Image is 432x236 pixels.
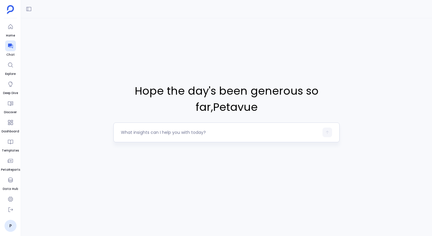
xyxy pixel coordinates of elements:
a: Settings [4,194,17,211]
a: Dashboard [1,117,19,134]
span: Discover [4,110,17,115]
a: Templates [2,136,19,153]
span: Chat [5,52,16,57]
span: Dashboard [1,129,19,134]
a: Data Hub [3,175,18,191]
a: Chat [5,40,16,57]
span: Templates [2,148,19,153]
span: Hope the day's been generous so far , Petavue [113,83,340,115]
span: Data Hub [3,187,18,191]
img: petavue logo [7,5,14,14]
span: Explore [5,72,16,76]
a: Discover [4,98,17,115]
a: Deep Dive [3,79,18,96]
span: Deep Dive [3,91,18,96]
span: Home [5,33,16,38]
a: P [4,220,16,232]
span: PetaReports [1,167,20,172]
a: PetaReports [1,155,20,172]
a: Home [5,21,16,38]
a: Explore [5,60,16,76]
